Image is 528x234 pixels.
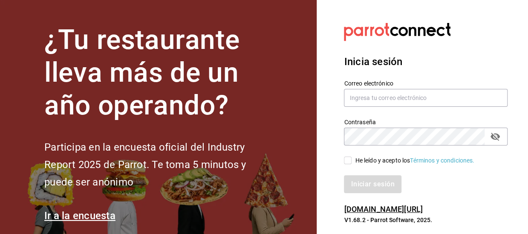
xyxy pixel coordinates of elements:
div: He leído y acepto los [355,156,474,165]
input: Ingresa tu correo electrónico [344,89,508,107]
label: Contraseña [344,119,508,125]
a: [DOMAIN_NAME][URL] [344,205,422,214]
h1: ¿Tu restaurante lleva más de un año operando? [44,24,274,122]
a: Ir a la encuesta [44,210,115,222]
a: Términos y condiciones. [410,157,474,164]
button: passwordField [488,129,502,144]
p: V1.68.2 - Parrot Software, 2025. [344,216,508,224]
h2: Participa en la encuesta oficial del Industry Report 2025 de Parrot. Te toma 5 minutos y puede se... [44,139,274,191]
label: Correo electrónico [344,80,508,86]
h3: Inicia sesión [344,54,508,69]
